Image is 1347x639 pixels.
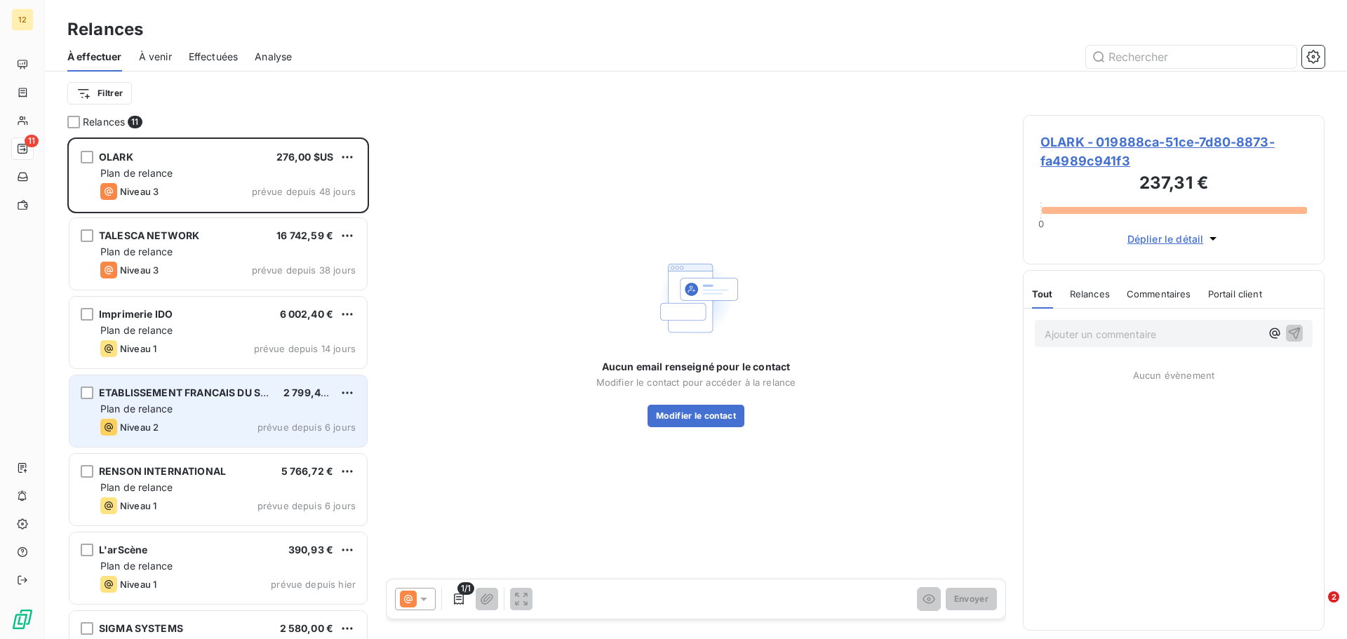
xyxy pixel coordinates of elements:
span: Analyse [255,50,292,64]
span: 11 [25,135,39,147]
span: Niveau 1 [120,579,156,590]
span: Relances [1070,288,1110,300]
span: Effectuées [189,50,239,64]
span: Niveau 1 [120,343,156,354]
span: prévue depuis 14 jours [254,343,356,354]
span: TALESCA NETWORK [99,229,199,241]
span: 6 002,40 € [280,308,334,320]
iframe: Intercom live chat [1299,591,1333,625]
span: Plan de relance [100,560,173,572]
span: 5 766,72 € [281,465,334,477]
span: Niveau 2 [120,422,159,433]
span: prévue depuis 48 jours [252,186,356,197]
span: Portail client [1208,288,1262,300]
span: Niveau 3 [120,186,159,197]
span: 16 742,59 € [276,229,333,241]
span: 2 799,48 € [283,386,337,398]
span: RENSON INTERNATIONAL [99,465,226,477]
img: Empty state [651,253,741,343]
span: Tout [1032,288,1053,300]
span: Aucun email renseigné pour le contact [602,360,791,374]
span: Niveau 3 [120,264,159,276]
span: Déplier le détail [1127,231,1204,246]
span: Modifier le contact pour accéder à la relance [596,377,796,388]
span: 2 [1328,591,1339,603]
span: prévue depuis hier [271,579,356,590]
span: 2 580,00 € [280,622,334,634]
span: prévue depuis 6 jours [257,500,356,511]
span: Niveau 1 [120,500,156,511]
div: grid [67,137,369,639]
span: 390,93 € [288,544,333,556]
span: 11 [128,116,142,128]
span: Relances [83,115,125,129]
span: prévue depuis 6 jours [257,422,356,433]
span: À effectuer [67,50,122,64]
span: prévue depuis 38 jours [252,264,356,276]
span: OLARK - 019888ca-51ce-7d80-8873-fa4989c941f3 [1040,133,1307,170]
span: Plan de relance [100,167,173,179]
button: Modifier le contact [648,405,744,427]
span: Plan de relance [100,403,173,415]
span: Plan de relance [100,245,173,257]
h3: 237,31 € [1040,170,1307,199]
span: L'arScène [99,544,147,556]
span: Imprimerie IDO [99,308,173,320]
button: Envoyer [946,588,997,610]
span: Aucun évènement [1133,370,1214,381]
div: 12 [11,8,34,31]
span: À venir [139,50,172,64]
button: Filtrer [67,82,132,105]
span: 276,00 $US [276,151,334,163]
h3: Relances [67,17,143,42]
span: Plan de relance [100,324,173,336]
span: SIGMA SYSTEMS [99,622,183,634]
span: 0 [1038,218,1044,229]
span: ETABLISSEMENT FRANCAIS DU SANG [99,386,283,398]
button: Déplier le détail [1123,231,1225,247]
img: Logo LeanPay [11,608,34,631]
span: Plan de relance [100,481,173,493]
input: Rechercher [1086,46,1296,68]
span: Commentaires [1127,288,1191,300]
span: 1/1 [457,582,474,595]
span: OLARK [99,151,133,163]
